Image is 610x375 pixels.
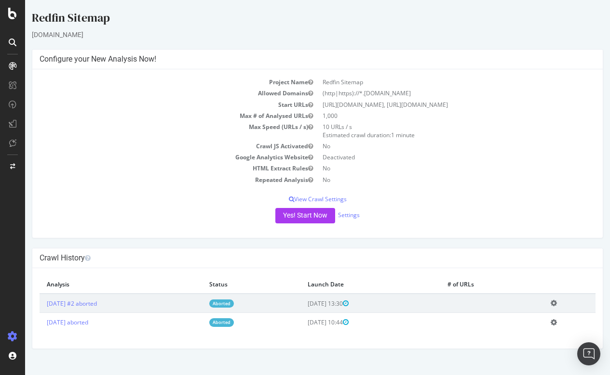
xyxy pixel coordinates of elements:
button: Yes! Start Now [250,208,310,223]
td: (http|https)://*.[DOMAIN_NAME] [293,88,571,99]
div: Redfin Sitemap [7,10,578,30]
div: Open Intercom Messenger [577,342,600,365]
td: Google Analytics Website [14,152,293,163]
p: View Crawl Settings [14,195,570,203]
span: 1 minute [366,131,390,139]
td: 10 URLs / s Estimated crawl duration: [293,121,571,141]
h4: Crawl History [14,253,570,263]
a: Aborted [184,299,209,308]
h4: Configure your New Analysis Now! [14,54,570,64]
th: Status [177,275,275,294]
td: 1,000 [293,110,571,121]
th: Analysis [14,275,177,294]
td: No [293,163,571,174]
td: [URL][DOMAIN_NAME], [URL][DOMAIN_NAME] [293,99,571,110]
div: [DOMAIN_NAME] [7,30,578,39]
td: Deactivated [293,152,571,163]
td: Start URLs [14,99,293,110]
td: No [293,141,571,152]
a: Aborted [184,318,209,326]
td: Redfin Sitemap [293,77,571,88]
td: Allowed Domains [14,88,293,99]
a: [DATE] #2 aborted [22,299,72,308]
a: Settings [313,211,335,219]
a: [DATE] aborted [22,318,63,326]
td: Repeated Analysis [14,174,293,185]
span: [DATE] 13:30 [283,299,324,308]
th: # of URLs [415,275,518,294]
td: No [293,174,571,185]
td: Project Name [14,77,293,88]
span: [DATE] 10:44 [283,318,324,326]
td: Crawl JS Activated [14,141,293,152]
td: Max # of Analysed URLs [14,110,293,121]
td: HTML Extract Rules [14,163,293,174]
th: Launch Date [275,275,415,294]
td: Max Speed (URLs / s) [14,121,293,141]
